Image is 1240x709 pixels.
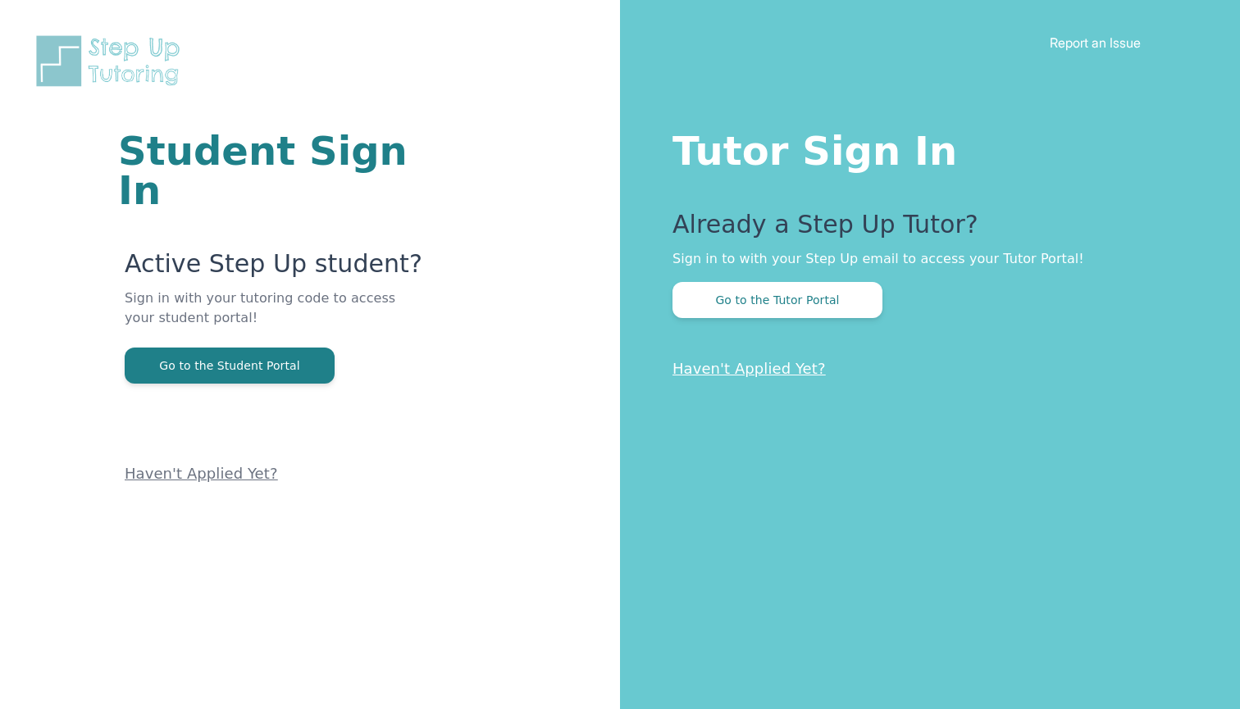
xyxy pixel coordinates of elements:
[125,348,335,384] button: Go to the Student Portal
[33,33,190,89] img: Step Up Tutoring horizontal logo
[118,131,423,210] h1: Student Sign In
[1050,34,1141,51] a: Report an Issue
[125,357,335,373] a: Go to the Student Portal
[672,360,826,377] a: Haven't Applied Yet?
[672,125,1174,170] h1: Tutor Sign In
[125,249,423,289] p: Active Step Up student?
[125,465,278,482] a: Haven't Applied Yet?
[672,292,882,307] a: Go to the Tutor Portal
[672,282,882,318] button: Go to the Tutor Portal
[672,249,1174,269] p: Sign in to with your Step Up email to access your Tutor Portal!
[672,210,1174,249] p: Already a Step Up Tutor?
[125,289,423,348] p: Sign in with your tutoring code to access your student portal!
